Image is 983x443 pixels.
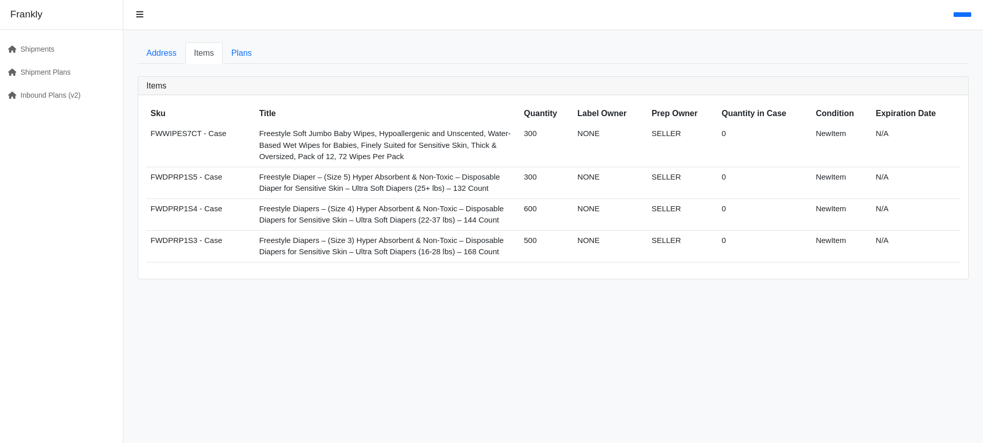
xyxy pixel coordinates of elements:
td: Freestyle Diapers – (Size 4) Hyper Absorbent & Non-Toxic – Disposable Diapers for Sensitive Skin ... [255,198,520,230]
td: 0 [717,230,811,262]
td: FWWIPES7CT - Case [146,124,255,167]
td: 0 [717,198,811,230]
td: 300 [520,124,573,167]
th: Label Owner [573,103,648,124]
td: NewItem [811,230,871,262]
td: N/A [872,167,960,198]
td: 300 [520,167,573,198]
td: SELLER [648,230,718,262]
td: Freestyle Diaper – (Size 5) Hyper Absorbent & Non-Toxic – Disposable Diaper for Sensitive Skin – ... [255,167,520,198]
td: NONE [573,198,648,230]
td: 0 [717,167,811,198]
td: Freestyle Diapers – (Size 3) Hyper Absorbent & Non-Toxic – Disposable Diapers for Sensitive Skin ... [255,230,520,262]
td: 600 [520,198,573,230]
td: N/A [872,124,960,167]
td: 0 [717,124,811,167]
th: Prep Owner [648,103,718,124]
td: NONE [573,167,648,198]
a: Address [138,42,185,64]
th: Expiration Date [872,103,960,124]
th: Condition [811,103,871,124]
td: FWDPRP1S5 - Case [146,167,255,198]
td: Freestyle Soft Jumbo Baby Wipes, Hypoallergenic and Unscented, Water-Based Wet Wipes for Babies, ... [255,124,520,167]
td: FWDPRP1S4 - Case [146,198,255,230]
td: FWDPRP1S3 - Case [146,230,255,262]
h3: Items [146,81,166,91]
td: SELLER [648,198,718,230]
td: SELLER [648,167,718,198]
a: Items [185,42,223,64]
td: NewItem [811,167,871,198]
td: NewItem [811,198,871,230]
a: Plans [223,42,261,64]
th: Sku [146,103,255,124]
td: NewItem [811,124,871,167]
td: NONE [573,124,648,167]
td: NONE [573,230,648,262]
td: SELLER [648,124,718,167]
th: Title [255,103,520,124]
td: 500 [520,230,573,262]
th: Quantity [520,103,573,124]
th: Quantity in Case [717,103,811,124]
td: N/A [872,198,960,230]
td: N/A [872,230,960,262]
